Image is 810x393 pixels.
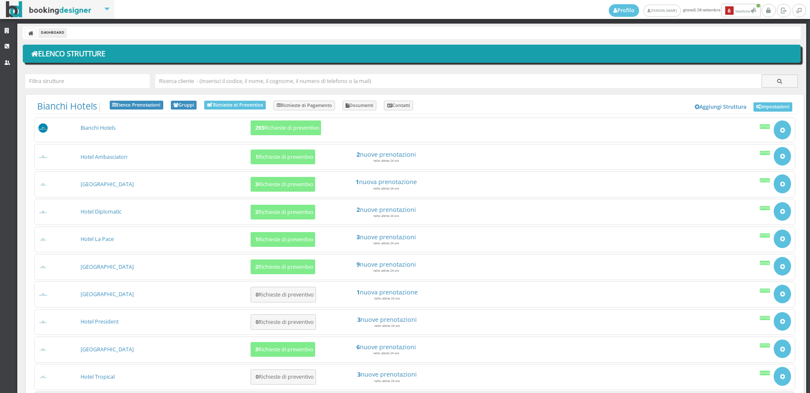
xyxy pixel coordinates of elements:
a: [GEOGRAPHIC_DATA] [81,291,134,298]
img: c3084f9b7d3611ed9c9d0608f5526cb6_max100.png [38,238,48,241]
img: ea773b7e7d3611ed9c9d0608f5526cb6_max100.png [38,348,48,352]
h5: Richieste di preventivo [253,319,314,325]
a: Aggiungi Struttura [691,101,751,113]
div: Attiva [760,233,770,238]
a: 3nuove prenotazioni [322,316,451,323]
img: a22403af7d3611ed9c9d0608f5526cb6_max100.png [38,155,48,159]
a: 6nuove prenotazioni [321,343,451,350]
small: nelle ultime 24 ore [374,297,400,300]
h5: Richieste di preventivo [253,374,314,380]
a: 9nuove prenotazioni [321,261,451,268]
button: 3Richieste di preventivo [251,177,315,192]
a: Hotel Diplomatic [81,208,121,215]
div: Attiva [760,124,770,128]
h1: Elenco Strutture [29,47,795,61]
b: 6 [725,6,734,15]
div: Attiva [760,343,770,348]
small: nelle ultime 24 ore [373,351,399,355]
a: Gruppi [171,101,197,110]
a: Richieste di Pagamento [273,101,335,111]
input: Filtra strutture [25,74,150,88]
h5: Richieste di preventivo [253,346,313,353]
a: Impostazioni [753,102,792,112]
strong: 9 [356,260,360,268]
strong: 6 [356,343,360,351]
a: Documenti [343,101,377,111]
img: d1a594307d3611ed9c9d0608f5526cb6_max100.png [38,293,48,297]
strong: 2 [356,150,360,158]
li: Dashboard [39,28,66,37]
a: [GEOGRAPHIC_DATA] [81,346,134,353]
small: nelle ultime 24 ore [373,269,399,273]
h5: Richieste di preventivo [253,125,319,131]
img: b34dc2487d3611ed9c9d0608f5526cb6_max100.png [38,183,48,187]
img: c99f326e7d3611ed9c9d0608f5526cb6_max100.png [38,265,48,269]
a: Profilo [609,4,639,17]
h4: nuove prenotazioni [321,151,451,158]
a: Hotel President [81,318,119,325]
h4: nuove prenotazioni [322,371,451,378]
a: Hotel La Pace [81,235,114,243]
input: Ricerca cliente - (inserisci il codice, il nome, il cognome, il numero di telefono o la mail) [155,74,762,88]
b: 2 [255,263,258,270]
h4: nuove prenotazioni [322,316,451,323]
small: nelle ultime 24 ore [373,187,399,190]
h5: Richieste di preventivo [253,264,313,270]
a: [GEOGRAPHIC_DATA] [81,181,134,188]
b: 0 [256,318,259,326]
small: nelle ultime 24 ore [373,214,399,218]
a: 2nuove prenotazioni [321,151,451,158]
strong: 3 [357,315,361,323]
button: 0Richieste di preventivo [251,314,316,330]
h4: nuove prenotazioni [321,343,451,350]
button: 2Richieste di preventivo [251,205,315,219]
a: 1nuova prenotazione [322,289,451,296]
div: Attiva [760,151,770,155]
a: [GEOGRAPHIC_DATA] [81,263,134,270]
a: Elenco Prenotazioni [110,101,163,110]
b: 293 [255,124,264,131]
strong: 2 [356,206,360,214]
a: 2nuove prenotazioni [321,206,451,213]
h5: Richieste di preventivo [253,181,313,187]
button: 6Notifiche [721,4,761,17]
img: f1a57c167d3611ed9c9d0608f5526cb6_max100.png [38,375,48,379]
a: 3nuove prenotazioni [321,233,451,241]
h4: nuove prenotazioni [321,206,451,213]
h5: Richieste di preventivo [253,291,314,298]
h4: nuova prenotazione [321,178,451,185]
strong: 1 [356,178,359,186]
small: nelle ultime 24 ore [373,159,399,163]
b: 1 [255,236,258,243]
b: 2 [255,209,258,216]
div: Attiva [760,371,770,375]
img: baa77dbb7d3611ed9c9d0608f5526cb6_max100.png [38,210,48,214]
button: 2Richieste di preventivo [251,259,315,274]
a: 3nuove prenotazioni [322,371,451,378]
button: 293Richieste di preventivo [251,120,321,135]
strong: 3 [356,233,360,241]
a: 1nuova prenotazione [321,178,451,185]
b: 0 [256,291,259,298]
strong: 1 [356,288,360,296]
div: Attiva [760,206,770,210]
b: 1 [255,153,258,160]
a: Bianchi Hotels [81,124,116,131]
small: nelle ultime 24 ore [374,379,400,383]
h4: nuova prenotazione [322,289,451,296]
a: Hotel Ambasciatori [81,153,127,160]
button: 3Richieste di preventivo [251,342,315,357]
small: nelle ultime 24 ore [373,241,399,245]
img: da2a24d07d3611ed9c9d0608f5526cb6_max100.png [38,320,48,324]
span: giovedì, 04 settembre [609,4,761,17]
img: 56a3b5230dfa11eeb8a602419b1953d8_max100.png [38,123,48,133]
div: Attiva [760,316,770,320]
h5: Richieste di preventivo [253,154,313,160]
a: Hotel Tropical [81,373,115,380]
h5: Richieste di preventivo [253,209,313,215]
button: 0Richieste di preventivo [251,287,316,302]
a: Bianchi Hotels [37,100,97,112]
div: Attiva [760,289,770,293]
button: 1Richieste di preventivo [251,150,315,164]
button: 1Richieste di preventivo [251,232,315,247]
